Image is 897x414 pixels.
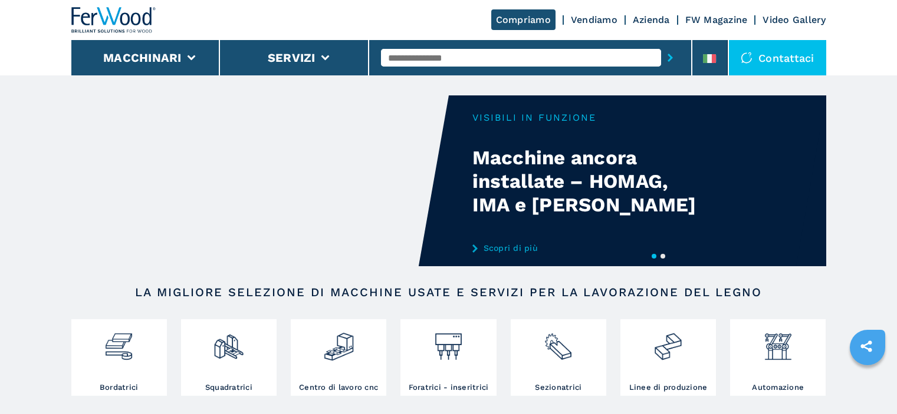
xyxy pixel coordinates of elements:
[685,14,748,25] a: FW Magazine
[730,319,826,396] a: Automazione
[205,382,252,393] h3: Squadratrici
[472,243,704,253] a: Scopri di più
[620,319,716,396] a: Linee di produzione
[213,322,244,362] img: squadratrici_2.png
[109,285,788,299] h2: LA MIGLIORE SELEZIONE DI MACCHINE USATE E SERVIZI PER LA LAVORAZIONE DEL LEGNO
[629,382,708,393] h3: Linee di produzione
[511,319,606,396] a: Sezionatrici
[633,14,670,25] a: Azienda
[729,40,826,75] div: Contattaci
[652,322,684,362] img: linee_di_produzione_2.png
[299,382,378,393] h3: Centro di lavoro cnc
[291,319,386,396] a: Centro di lavoro cnc
[543,322,574,362] img: sezionatrici_2.png
[323,322,354,362] img: centro_di_lavoro_cnc_2.png
[571,14,617,25] a: Vendiamo
[100,382,139,393] h3: Bordatrici
[661,44,679,71] button: submit-button
[71,7,156,33] img: Ferwood
[763,322,794,362] img: automazione.png
[652,254,656,259] button: 1
[400,319,496,396] a: Foratrici - inseritrici
[433,322,464,362] img: foratrici_inseritrici_2.png
[71,95,449,266] video: Your browser does not support the video tag.
[741,52,753,64] img: Contattaci
[103,51,182,65] button: Macchinari
[491,9,556,30] a: Compriamo
[535,382,581,393] h3: Sezionatrici
[752,382,804,393] h3: Automazione
[103,322,134,362] img: bordatrici_1.png
[847,361,888,405] iframe: Chat
[661,254,665,259] button: 2
[852,332,881,361] a: sharethis
[71,319,167,396] a: Bordatrici
[763,14,826,25] a: Video Gallery
[181,319,277,396] a: Squadratrici
[409,382,489,393] h3: Foratrici - inseritrici
[268,51,316,65] button: Servizi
